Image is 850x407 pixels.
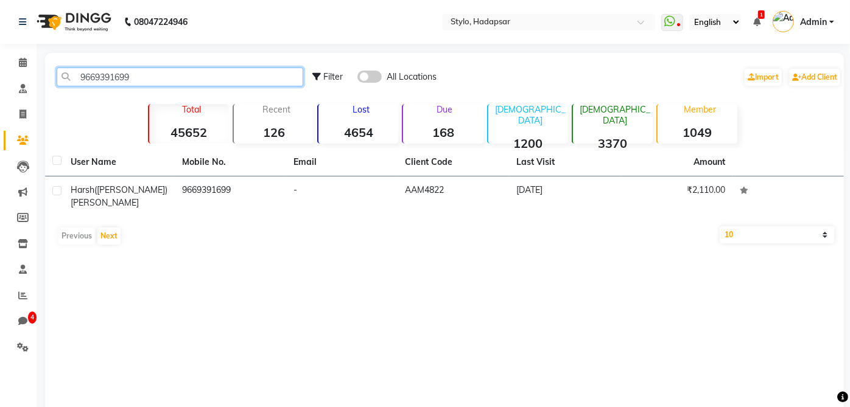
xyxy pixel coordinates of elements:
p: Lost [323,104,398,115]
th: Email [286,148,398,176]
strong: 126 [234,125,314,140]
strong: 1200 [488,136,568,151]
p: Recent [239,104,314,115]
td: AAM4822 [398,176,509,217]
p: [DEMOGRAPHIC_DATA] [493,104,568,126]
span: All Locations [387,71,437,83]
span: Admin [800,16,827,29]
span: 1 [758,10,765,19]
span: harsh([PERSON_NAME]) [71,184,167,195]
th: User Name [63,148,175,176]
td: 9669391699 [175,176,286,217]
span: 4 [28,311,37,324]
b: 08047224946 [134,5,188,39]
input: Search by Name/Mobile/Email/Code [57,68,303,86]
a: Add Client [789,69,840,86]
strong: 4654 [318,125,398,140]
p: Due [406,104,483,115]
strong: 45652 [149,125,229,140]
strong: 1049 [658,125,737,140]
span: [PERSON_NAME] [71,197,139,208]
th: Amount [686,148,732,176]
strong: 168 [403,125,483,140]
p: Total [154,104,229,115]
img: Admin [773,11,794,32]
strong: 3370 [573,136,653,151]
td: ₹2,110.00 [621,176,732,217]
img: logo [31,5,114,39]
th: Mobile No. [175,148,286,176]
p: [DEMOGRAPHIC_DATA] [578,104,653,126]
button: Next [97,228,121,245]
span: Filter [323,71,343,82]
a: 1 [753,16,760,27]
th: Last Visit [510,148,621,176]
td: [DATE] [510,176,621,217]
th: Client Code [398,148,509,176]
a: 4 [4,311,33,332]
td: - [286,176,398,217]
a: Import [745,69,782,86]
p: Member [662,104,737,115]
